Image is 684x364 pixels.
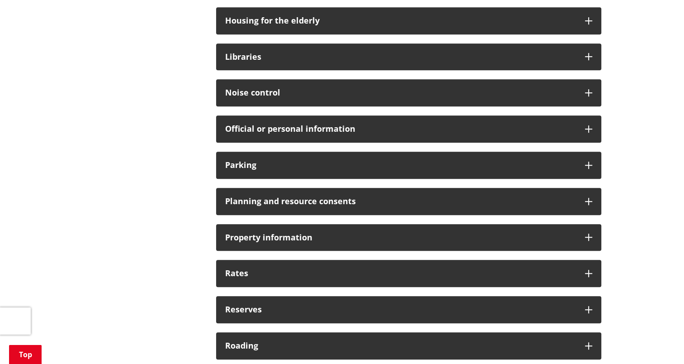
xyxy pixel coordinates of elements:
h3: Property information [225,233,576,242]
iframe: Messenger Launcher [642,326,675,359]
h3: Official or personal information [225,125,576,134]
a: Top [9,345,42,364]
h3: Rates [225,269,576,278]
h3: Noise control [225,88,576,97]
h3: Planning and resource consents [225,197,576,206]
h3: Roading [225,341,576,350]
h3: Libraries [225,53,576,62]
h3: Reserves [225,305,576,314]
h3: Housing for the elderly [225,16,576,25]
h3: Parking [225,161,576,170]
